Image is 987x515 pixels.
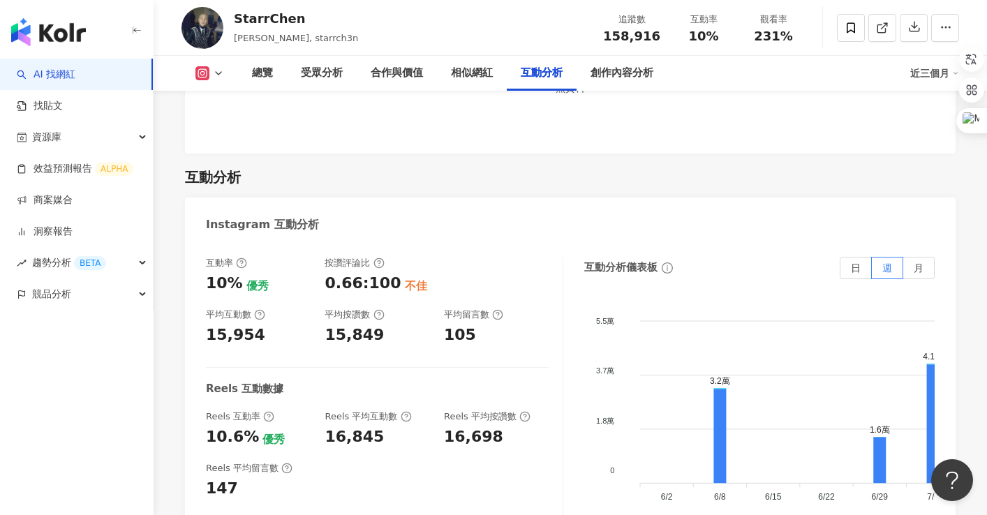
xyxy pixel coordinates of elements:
a: 商案媒合 [17,193,73,207]
span: 231% [754,29,793,43]
div: 105 [444,324,476,346]
div: 按讚評論比 [325,257,384,269]
a: 找貼文 [17,99,63,113]
div: 相似網紅 [451,65,493,82]
tspan: 6/15 [765,492,782,502]
div: 15,849 [325,324,384,346]
div: Reels 互動數據 [206,382,283,396]
div: 合作與價值 [371,65,423,82]
iframe: Help Scout Beacon - Open [931,459,973,501]
div: 10.6% [206,426,259,448]
tspan: 1.8萬 [596,416,614,424]
div: Instagram 互動分析 [206,217,319,232]
div: 優秀 [262,432,285,447]
div: Reels 平均留言數 [206,462,292,475]
a: searchAI 找網紅 [17,68,75,82]
div: 互動分析 [185,167,241,187]
div: Reels 互動率 [206,410,274,423]
div: 平均留言數 [444,308,503,321]
span: [PERSON_NAME], starrch3n [234,33,358,43]
div: 互動率 [677,13,730,27]
div: BETA [74,256,106,270]
div: 互動率 [206,257,247,269]
span: 月 [914,262,923,274]
div: 創作內容分析 [591,65,653,82]
div: 觀看率 [747,13,800,27]
span: 158,916 [603,29,660,43]
tspan: 3.7萬 [596,366,614,375]
div: Reels 平均互動數 [325,410,411,423]
div: 受眾分析 [301,65,343,82]
span: info-circle [660,260,675,276]
span: 日 [851,262,861,274]
tspan: 6/2 [661,492,673,502]
div: 平均按讚數 [325,308,384,321]
img: logo [11,18,86,46]
a: 洞察報告 [17,225,73,239]
tspan: 6/8 [714,492,726,502]
div: Reels 平均按讚數 [444,410,530,423]
span: 週 [882,262,892,274]
div: 平均互動數 [206,308,265,321]
div: 0.66:100 [325,273,401,294]
tspan: 7/6 [927,492,939,502]
div: StarrChen [234,10,358,27]
span: 資源庫 [32,121,61,153]
img: KOL Avatar [181,7,223,49]
span: 10% [688,29,718,43]
div: 10% [206,273,243,294]
div: 近三個月 [910,62,959,84]
a: 效益預測報告ALPHA [17,162,133,176]
tspan: 0 [611,466,615,475]
span: rise [17,258,27,268]
div: 優秀 [246,278,269,294]
div: 16,845 [325,426,384,448]
div: 互動分析 [521,65,563,82]
tspan: 6/22 [818,492,835,502]
span: 趨勢分析 [32,247,106,278]
div: 16,698 [444,426,503,448]
div: 147 [206,478,238,500]
div: 總覽 [252,65,273,82]
tspan: 5.5萬 [596,316,614,324]
div: 15,954 [206,324,265,346]
tspan: 6/29 [872,492,889,502]
span: 競品分析 [32,278,71,310]
div: 不佳 [405,278,427,294]
div: 互動分析儀表板 [584,260,658,275]
div: 追蹤數 [603,13,660,27]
